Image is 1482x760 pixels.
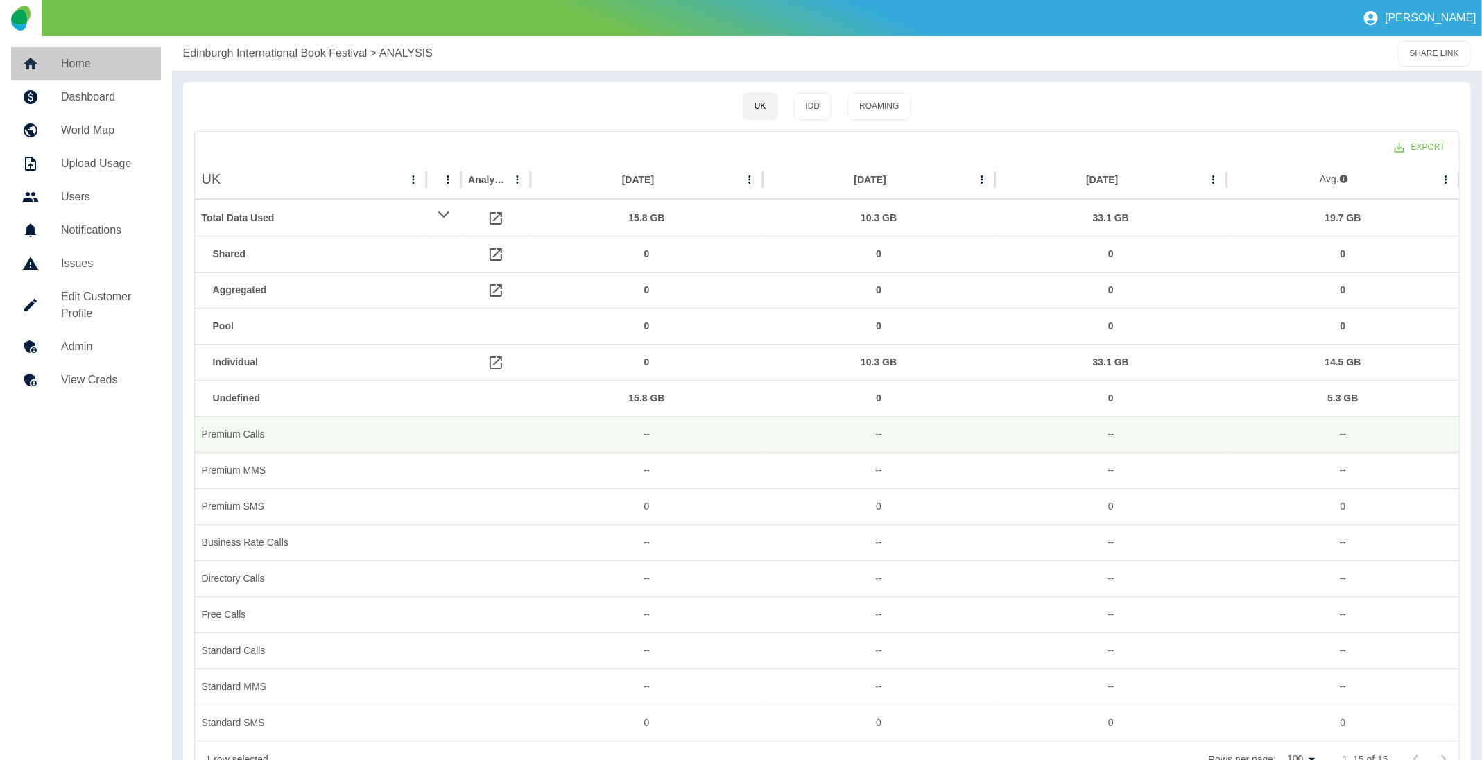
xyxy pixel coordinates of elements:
div: Premium MMS [195,452,427,488]
div: -- [531,632,763,668]
a: Edit Customer Profile [11,280,161,330]
div: -- [531,596,763,632]
div: -- [531,524,763,560]
div: Total Data Used [202,200,420,236]
div: -- [995,632,1227,668]
div: -- [1227,524,1459,560]
a: ANALYSIS [379,45,433,62]
div: 0 [770,236,988,272]
div: -- [763,524,995,560]
h5: Issues [61,255,150,272]
div: Business Rate Calls [195,524,427,560]
div: -- [763,560,995,596]
h5: Admin [61,338,150,355]
div: -- [763,632,995,668]
div: 0 [763,488,995,524]
h5: Notifications [61,222,150,239]
div: -- [995,560,1227,596]
button: UK column menu [404,170,423,189]
div: 0 [1002,236,1221,272]
div: Pool [213,309,420,344]
div: 0 [995,488,1227,524]
div: 0 [770,309,988,344]
div: -- [995,596,1227,632]
div: 0 [1234,273,1452,308]
div: 0 [1234,236,1452,272]
h5: Upload Usage [61,155,150,172]
p: > [370,45,377,62]
div: Aggregated [213,273,420,308]
p: [PERSON_NAME] [1385,12,1476,24]
div: -- [763,668,995,705]
div: 0 [531,705,763,741]
div: -- [995,524,1227,560]
h5: Users [61,189,150,205]
div: 14.5 GB [1234,345,1452,380]
button: Export [1384,135,1456,160]
button: SHARE LINK [1398,41,1471,67]
div: 0 [995,705,1227,741]
div: 0 [1234,309,1452,344]
img: Logo [11,6,30,31]
div: 0 [537,273,756,308]
button: Analysis column menu [508,170,527,189]
button: [PERSON_NAME] [1357,4,1482,32]
div: -- [1227,668,1459,705]
div: -- [1227,560,1459,596]
button: column menu [438,170,458,189]
a: Notifications [11,214,161,247]
div: 0 [531,488,763,524]
div: -- [995,452,1227,488]
a: Issues [11,247,161,280]
div: -- [1227,632,1459,668]
h5: World Map [61,122,150,139]
a: Upload Usage [11,147,161,180]
a: Admin [11,330,161,363]
div: 0 [770,381,988,416]
a: Home [11,47,161,80]
div: 0 [770,273,988,308]
div: 0 [537,345,756,380]
div: -- [531,452,763,488]
div: Shared [213,236,420,272]
div: Free Calls [195,596,427,632]
h5: View Creds [61,372,150,388]
div: 0 [537,236,756,272]
div: [DATE] [1086,174,1118,185]
div: -- [995,668,1227,705]
div: 0 [1002,309,1221,344]
div: -- [1227,596,1459,632]
div: Premium Calls [195,416,427,452]
div: 19.7 GB [1234,200,1452,236]
div: -- [1227,452,1459,488]
div: Standard MMS [195,668,427,705]
div: [DATE] [854,174,886,185]
div: Analysis [468,174,506,185]
div: Premium SMS [195,488,427,524]
div: -- [763,452,995,488]
a: Edinburgh International Book Festival [183,45,368,62]
div: Individual [213,345,420,380]
a: World Map [11,114,161,147]
div: Avg. [1320,172,1349,186]
div: 0 [1002,273,1221,308]
h5: Edit Customer Profile [61,288,150,322]
div: -- [531,668,763,705]
button: avg column menu [1436,170,1456,189]
div: [DATE] [622,174,654,185]
div: -- [995,416,1227,452]
h5: Dashboard [61,89,150,105]
button: UK [743,93,778,120]
div: Undefined [213,381,420,416]
div: -- [531,560,763,596]
div: Standard SMS [195,705,427,741]
div: -- [1227,416,1459,452]
div: -- [531,416,763,452]
div: 33.1 GB [1002,345,1221,380]
a: Users [11,180,161,214]
div: 0 [1002,381,1221,416]
button: Roaming [847,93,911,120]
div: 15.8 GB [537,381,756,416]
